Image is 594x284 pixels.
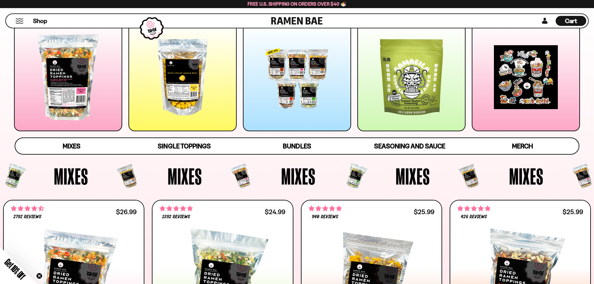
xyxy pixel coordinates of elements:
[509,165,543,188] span: Mixes
[168,165,202,188] span: Mixes
[281,165,316,188] span: Mixes
[15,138,128,154] a: Mixes
[54,165,88,188] span: Mixes
[466,138,579,154] a: Merch
[33,17,47,25] span: Shop
[461,214,487,219] span: 426 reviews
[312,214,338,219] span: 940 reviews
[556,14,586,28] a: Cart
[248,1,346,7] span: Free U.S. Shipping on Orders over $40 🍜
[36,273,42,279] button: Close teaser
[563,209,583,215] div: $25.99
[241,138,353,154] a: Bundles
[116,209,137,215] div: $26.99
[160,205,193,213] span: 4.76 stars
[33,16,47,26] a: Shop
[15,18,24,24] button: Mobile Menu Trigger
[396,165,430,188] span: Mixes
[162,214,190,219] span: 1392 reviews
[414,209,434,215] div: $25.99
[265,209,285,215] div: $24.99
[63,142,80,150] span: Mixes
[11,205,44,213] span: 4.68 stars
[283,142,311,150] span: Bundles
[158,142,210,150] span: Single Toppings
[3,257,27,281] span: Get 10% Off
[309,205,342,213] span: 4.75 stars
[457,205,490,213] span: 4.76 stars
[512,142,533,150] span: Merch
[128,138,240,154] a: Single Toppings
[13,214,41,219] span: 2792 reviews
[353,138,466,154] a: Seasoning and Sauce
[565,17,577,25] span: Cart
[374,142,445,150] span: Seasoning and Sauce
